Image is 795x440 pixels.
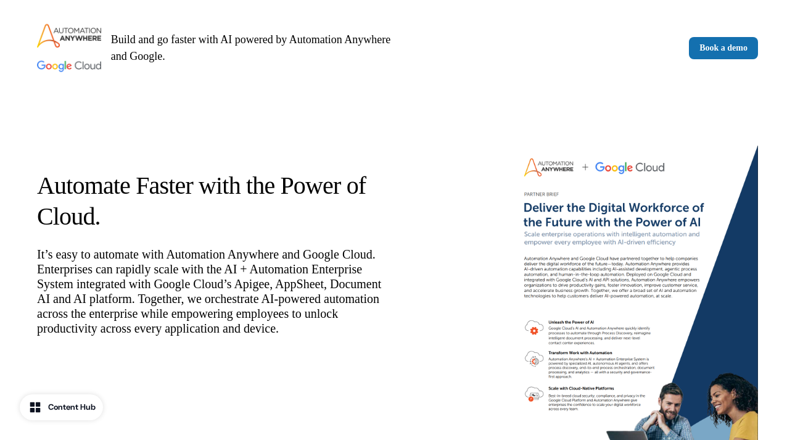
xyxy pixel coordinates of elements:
[689,37,758,59] a: Book a demo
[111,31,393,65] p: Build and go faster with AI powered by Automation Anywhere and Google.
[20,394,103,420] button: Content Hub
[37,170,388,232] p: Automate Faster with the Power of Cloud.
[48,401,96,413] div: Content Hub
[37,247,388,336] p: It’s easy to automate with Automation Anywhere and Google Cloud. Enterprises can rapidly scale wi...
